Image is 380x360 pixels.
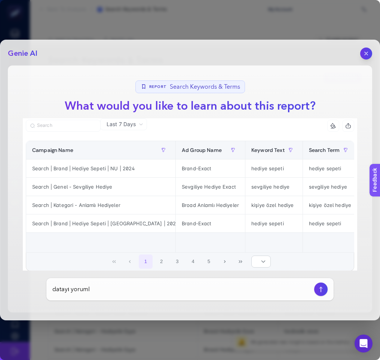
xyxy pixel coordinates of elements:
[176,178,245,196] div: Sevgiliye Hediye Exact
[26,214,175,232] div: Search | Brand | Hediye Sepeti | [GEOGRAPHIC_DATA] | 2024
[176,196,245,214] div: Broad Anlamlı Hediyeler
[149,84,167,90] span: Report
[32,147,73,153] span: Campaign Name
[170,254,184,269] button: 3
[202,254,216,269] button: 5
[154,254,169,269] button: 2
[139,254,153,269] button: 1
[26,159,175,177] div: Search | Brand | Hediye Sepeti | NU | 2024
[182,147,222,153] span: Ad Group Name
[245,178,303,196] div: sevgiliye hediye
[37,123,96,128] input: Search
[303,214,358,232] div: hediye sepeti
[26,178,175,196] div: Search | Genel - Sevgiliye Hediye
[245,196,303,214] div: kişiye özel hediye
[52,285,311,294] input: Ask Genie anything...
[245,214,303,232] div: hediye sepeti
[107,120,136,128] span: Last 7 Days
[59,98,322,115] h1: What would you like to learn about this report?
[170,82,240,91] span: Search Keywords & Terms
[218,254,232,269] button: Next Page
[251,147,285,153] span: Keyword Text
[355,335,373,353] div: Open Intercom Messenger
[186,254,200,269] button: 4
[8,48,37,59] h2: Genie AI
[303,159,358,177] div: hediye sepeti
[23,130,357,284] div: Last 7 Days
[26,196,175,214] div: Search | Kategori - Anlamlı Hediyeler
[303,178,358,196] div: sevgiliye hediye
[4,2,28,8] span: Feedback
[303,196,358,214] div: kişiye özel hediye
[176,214,245,232] div: Brand-Exact
[233,254,248,269] button: Last Page
[309,147,340,153] span: Search Term
[245,159,303,177] div: hediye sepeti
[176,159,245,177] div: Brand-Exact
